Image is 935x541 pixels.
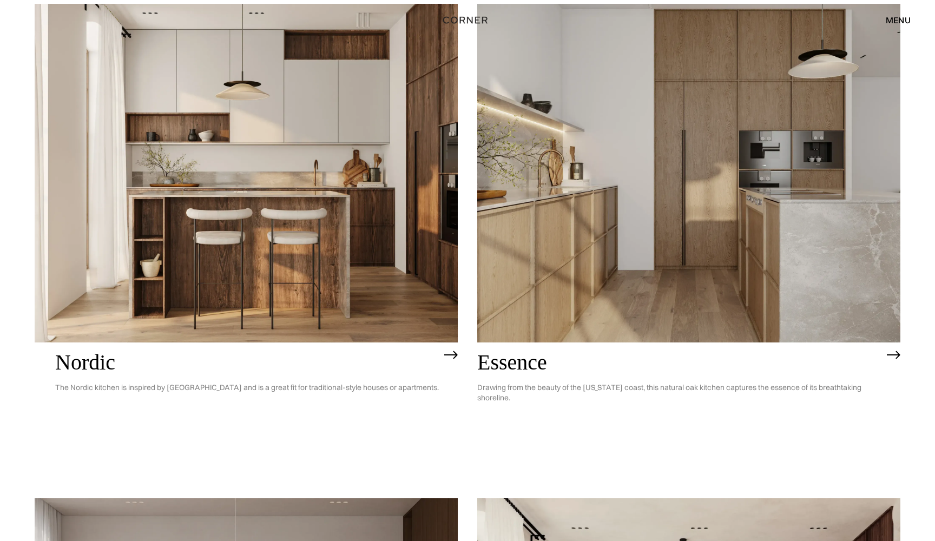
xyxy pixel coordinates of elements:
[35,4,458,468] a: NordicThe Nordic kitchen is inspired by [GEOGRAPHIC_DATA] and is a great fit for traditional-styl...
[875,11,911,29] div: menu
[427,13,508,27] a: home
[55,351,439,374] h2: Nordic
[477,351,881,374] h2: Essence
[55,374,439,401] p: The Nordic kitchen is inspired by [GEOGRAPHIC_DATA] and is a great fit for traditional-style hous...
[477,4,900,478] a: EssenceDrawing from the beauty of the [US_STATE] coast, this natural oak kitchen captures the ess...
[477,374,881,411] p: Drawing from the beauty of the [US_STATE] coast, this natural oak kitchen captures the essence of...
[886,16,911,24] div: menu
